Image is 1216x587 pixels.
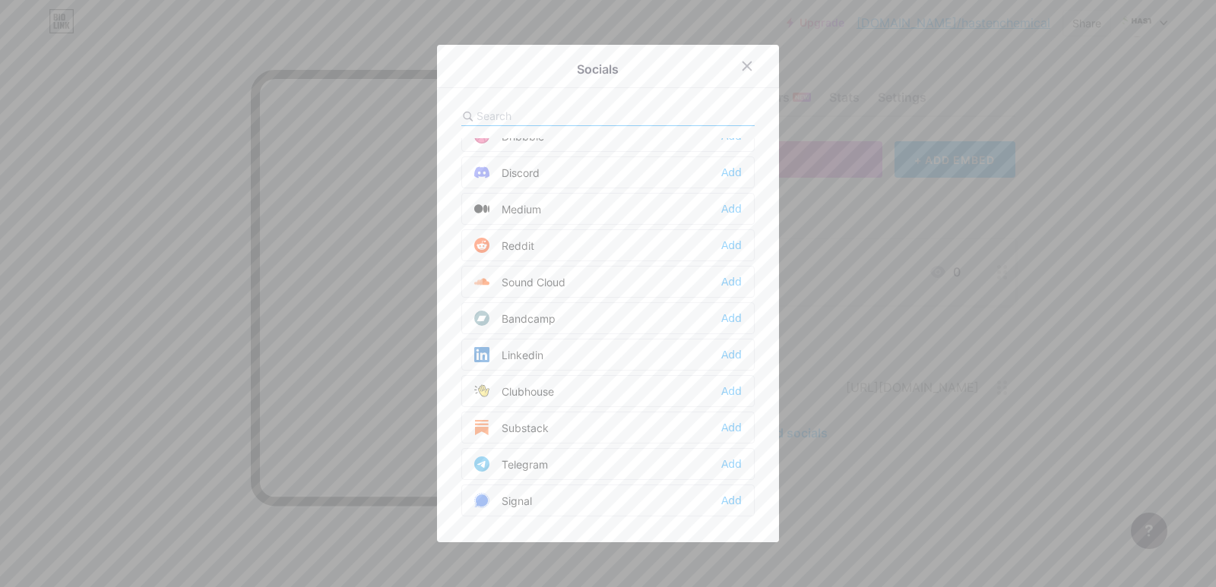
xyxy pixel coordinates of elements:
[721,383,742,399] div: Add
[474,128,544,144] div: Dribbble
[721,311,742,326] div: Add
[721,347,742,362] div: Add
[577,60,619,78] div: Socials
[477,108,644,124] input: Search
[721,165,742,180] div: Add
[474,311,556,326] div: Bandcamp
[474,493,532,508] div: Signal
[721,420,742,435] div: Add
[721,274,742,289] div: Add
[474,347,543,362] div: Linkedin
[474,165,540,180] div: Discord
[474,274,565,289] div: Sound Cloud
[721,456,742,472] div: Add
[474,456,548,472] div: Telegram
[474,238,534,253] div: Reddit
[474,420,549,435] div: Substack
[721,238,742,253] div: Add
[721,201,742,216] div: Add
[474,383,554,399] div: Clubhouse
[721,493,742,508] div: Add
[474,201,541,216] div: Medium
